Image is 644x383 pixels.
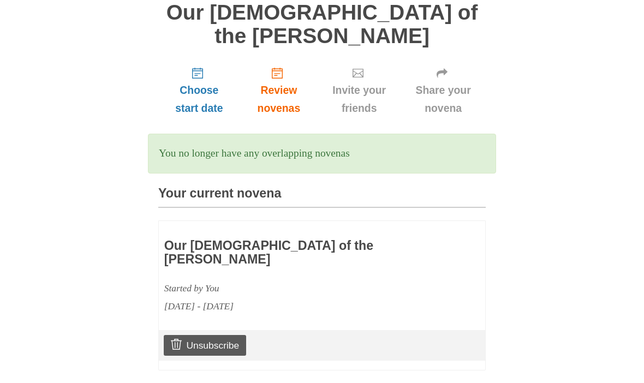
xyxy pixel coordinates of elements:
[169,81,229,117] span: Choose start date
[401,58,486,123] a: Share your novena
[164,297,416,315] div: [DATE] - [DATE]
[318,58,401,123] a: Invite your friends
[251,81,307,117] span: Review novenas
[412,81,475,117] span: Share your novena
[158,1,486,47] h1: Our [DEMOGRAPHIC_DATA] of the [PERSON_NAME]
[164,239,416,267] h3: Our [DEMOGRAPHIC_DATA] of the [PERSON_NAME]
[329,81,390,117] span: Invite your friends
[240,58,318,123] a: Review novenas
[158,58,240,123] a: Choose start date
[164,279,416,297] div: Started by You
[164,335,246,356] a: Unsubscribe
[158,187,486,208] h3: Your current novena
[159,145,485,163] p: You no longer have any overlapping novenas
